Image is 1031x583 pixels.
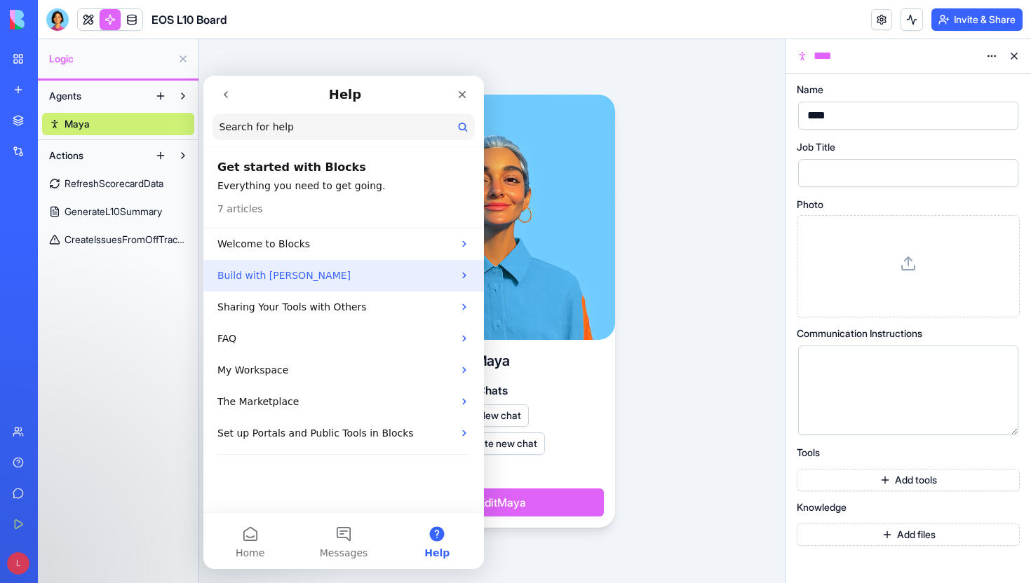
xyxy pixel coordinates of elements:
span: Photo [797,200,823,210]
span: Agents [49,89,81,103]
a: CreateIssuesFromOffTrackRocks [42,228,194,251]
span: GenerateL10Summary [65,205,162,219]
span: Logic [49,52,172,66]
span: RefreshScorecardData [65,177,163,191]
span: Job Title [797,142,835,152]
a: Maya [42,113,194,135]
span: Actions [49,149,83,163]
span: Chats [477,382,508,399]
span: EOS L10 Board [151,11,227,28]
span: Tools [797,448,820,458]
span: CreateIssuesFromOffTrackRocks [65,233,187,247]
h4: Maya [475,351,510,371]
button: New chat [455,404,529,427]
a: RefreshScorecardData [42,172,194,195]
span: L [7,552,29,575]
span: Maya [65,117,90,131]
span: Name [797,85,823,95]
button: Actions [42,144,149,167]
span: Help [221,472,246,482]
button: Invite & Share [931,8,1023,31]
button: Agents [42,85,149,107]
button: EditMaya [381,488,604,516]
img: logo [10,10,97,29]
button: Add files [797,523,1020,546]
button: Create new chat [440,432,545,455]
a: GenerateL10Summary [42,200,194,223]
button: Add tools [797,469,1020,491]
span: Knowledge [797,502,847,512]
iframe: Intercom live chat [203,76,484,569]
span: Communication Instructions [797,329,922,338]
